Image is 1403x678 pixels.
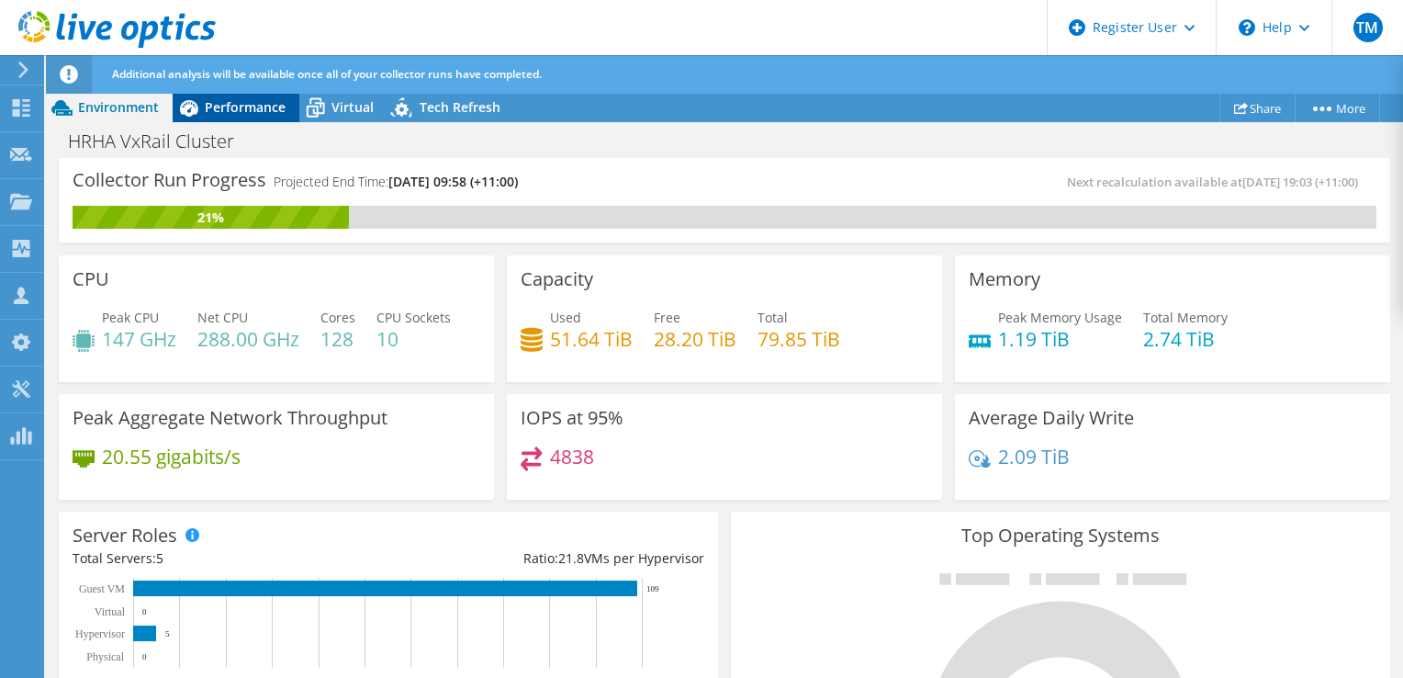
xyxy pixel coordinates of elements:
[320,309,355,326] span: Cores
[142,607,147,616] text: 0
[86,650,124,663] text: Physical
[550,446,594,467] h4: 4838
[1242,174,1358,190] span: [DATE] 19:03 (+11:00)
[102,329,176,349] h4: 147 GHz
[969,408,1134,428] h3: Average Daily Write
[1295,94,1380,122] a: More
[376,309,451,326] span: CPU Sockets
[646,584,659,593] text: 109
[1219,94,1296,122] a: Share
[112,66,542,82] span: Additional analysis will be available once all of your collector runs have completed.
[78,98,159,116] span: Environment
[197,329,299,349] h4: 288.00 GHz
[1143,329,1228,349] h4: 2.74 TiB
[1353,13,1383,42] span: TM
[102,309,159,326] span: Peak CPU
[1067,174,1367,190] span: Next recalculation available at
[388,173,518,190] span: [DATE] 09:58 (+11:00)
[1239,19,1255,36] svg: \n
[197,309,248,326] span: Net CPU
[998,309,1122,326] span: Peak Memory Usage
[654,329,736,349] h4: 28.20 TiB
[60,131,263,152] h1: HRHA VxRail Cluster
[388,548,704,569] div: Ratio: VMs per Hypervisor
[758,309,788,326] span: Total
[550,309,581,326] span: Used
[320,329,355,349] h4: 128
[521,269,593,289] h3: Capacity
[331,98,374,116] span: Virtual
[95,605,126,618] text: Virtual
[205,98,286,116] span: Performance
[156,549,163,567] span: 5
[758,329,840,349] h4: 79.85 TiB
[558,549,584,567] span: 21.8
[998,329,1122,349] h4: 1.19 TiB
[73,408,387,428] h3: Peak Aggregate Network Throughput
[73,208,349,228] div: 21%
[165,629,170,638] text: 5
[274,172,518,192] h4: Projected End Time:
[550,329,633,349] h4: 51.64 TiB
[102,446,241,467] h4: 20.55 gigabits/s
[79,582,125,595] text: Guest VM
[73,269,109,289] h3: CPU
[969,269,1040,289] h3: Memory
[998,446,1070,467] h4: 2.09 TiB
[73,548,388,569] div: Total Servers:
[1143,309,1228,326] span: Total Memory
[75,627,125,640] text: Hypervisor
[521,408,623,428] h3: IOPS at 95%
[745,525,1376,546] h3: Top Operating Systems
[654,309,680,326] span: Free
[142,652,147,661] text: 0
[376,329,451,349] h4: 10
[420,98,500,116] span: Tech Refresh
[73,525,177,546] h3: Server Roles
